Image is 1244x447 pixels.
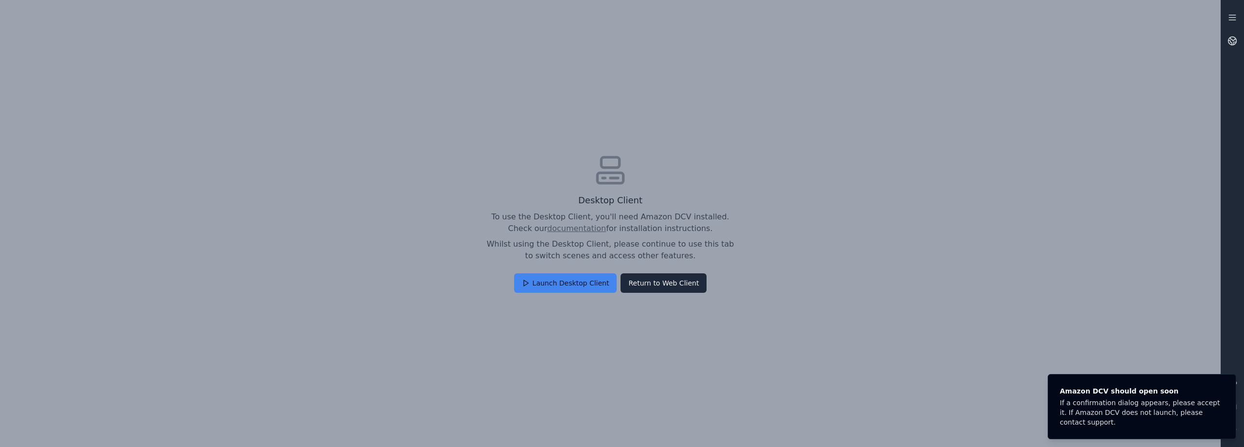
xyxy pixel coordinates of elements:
[1060,386,1220,396] div: Amazon DCV should open soon
[1060,398,1220,427] div: If a confirmation dialog appears, please accept it. If Amazon DCV does not launch, please contact...
[486,194,735,207] p: Desktop Client
[621,273,707,293] button: Return to Web Client
[514,273,617,293] button: Launch Desktop Client
[547,224,606,233] a: documentation
[486,211,735,234] p: To use the Desktop Client, you'll need Amazon DCV installed. Check our for installation instructi...
[486,238,735,262] p: Whilst using the Desktop Client, please continue to use this tab to switch scenes and access othe...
